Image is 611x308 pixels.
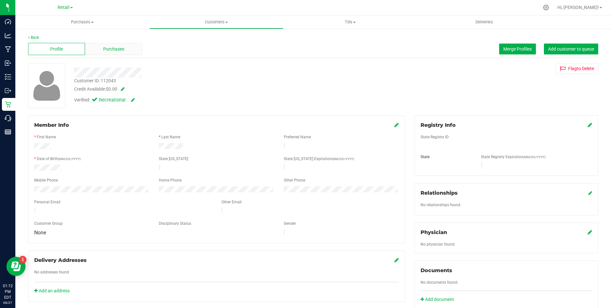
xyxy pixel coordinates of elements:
[542,4,550,11] div: Manage settings
[28,35,39,40] a: Back
[5,46,11,53] inline-svg: Manufacturing
[103,46,124,53] span: Purchases
[34,221,63,226] label: Customer Group
[332,157,354,161] span: (MM/DD/YYYY)
[74,97,135,104] div: Verified:
[37,156,81,162] label: Date of Birth
[34,122,69,128] span: Member Info
[467,19,502,25] span: Deliveries
[284,177,305,183] label: Other Phone
[417,15,551,29] a: Deliveries
[421,190,458,196] span: Relationships
[499,44,536,54] button: Merge Profiles
[3,300,12,305] p: 08/27
[5,129,11,135] inline-svg: Reports
[557,5,599,10] span: Hi, [PERSON_NAME]!
[5,19,11,25] inline-svg: Dashboard
[421,296,457,303] a: Add document
[5,74,11,80] inline-svg: Inventory
[284,156,354,162] label: State [US_STATE] Expiration
[19,256,27,263] iframe: Resource center unread badge
[284,221,296,226] label: Gender
[481,154,545,160] label: State Registry Expiration
[99,97,125,104] span: Recreational
[74,77,116,84] div: Customer ID: 112043
[221,199,242,205] label: Other Email
[34,199,60,205] label: Personal Email
[6,257,26,276] iframe: Resource center
[421,280,458,285] span: No documents found.
[5,32,11,39] inline-svg: Analytics
[159,177,182,183] label: Home Phone
[421,242,455,247] span: No physician found.
[37,134,56,140] label: First Name
[34,257,87,263] span: Delivery Addresses
[421,229,447,235] span: Physician
[421,122,456,128] span: Registry Info
[50,46,63,53] span: Profile
[58,157,81,161] span: (MM/DD/YYYY)
[284,134,311,140] label: Preferred Name
[5,87,11,94] inline-svg: Outbound
[523,155,545,159] span: (MM/DD/YYYY)
[556,63,598,74] button: Flagto Delete
[283,15,417,29] a: Tills
[5,101,11,108] inline-svg: Retail
[161,134,180,140] label: Last Name
[150,19,283,25] span: Customers
[34,230,46,236] span: None
[503,46,532,52] span: Merge Profiles
[5,60,11,66] inline-svg: Inbound
[159,221,191,226] label: Disciplinary Status
[416,154,476,160] div: State
[34,288,70,293] a: Add an address
[421,134,449,140] label: State Registry ID
[5,115,11,121] inline-svg: Call Center
[15,15,149,29] a: Purchases
[284,19,417,25] span: Tills
[544,44,598,54] button: Add customer to queue
[15,19,149,25] span: Purchases
[3,283,12,300] p: 01:12 PM EDT
[149,15,283,29] a: Customers
[34,269,69,275] label: No addresses found
[30,69,64,102] img: user-icon.png
[421,202,461,208] label: No relationships found.
[159,156,188,162] label: State [US_STATE]
[34,177,58,183] label: Mobile Phone
[421,267,452,273] span: Documents
[548,46,594,52] span: Add customer to queue
[74,86,354,93] div: Credit Available:
[58,5,70,10] span: Retail
[106,86,117,92] span: $0.00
